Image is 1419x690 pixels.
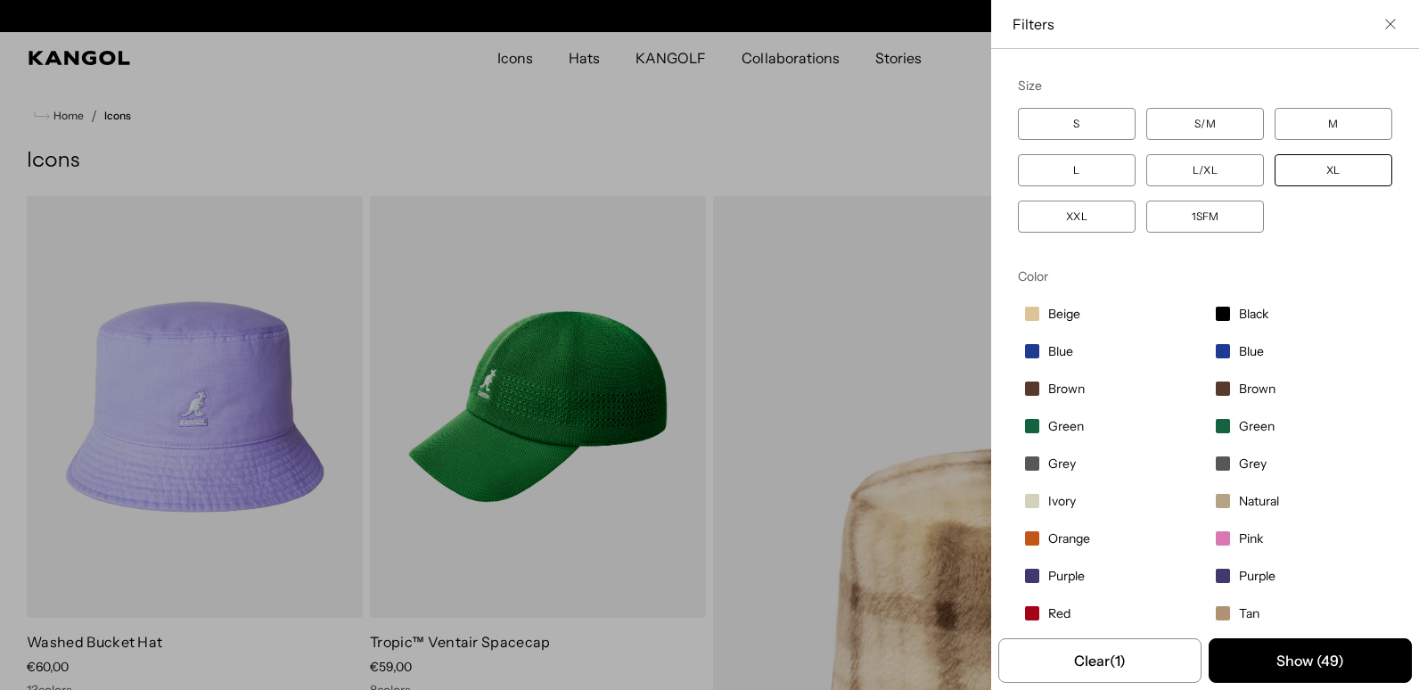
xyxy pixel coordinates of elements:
[1018,201,1136,233] label: XXL
[1239,343,1264,359] span: Blue
[1146,154,1264,186] label: L/XL
[1048,456,1076,472] span: Grey
[1048,568,1085,584] span: Purple
[1048,493,1076,509] span: Ivory
[1048,605,1070,621] span: Red
[1018,154,1136,186] label: L
[1048,343,1073,359] span: Blue
[1013,14,1376,34] span: Filters
[1239,306,1268,322] span: Black
[1018,78,1392,94] div: Size
[1018,108,1136,140] label: S
[1239,381,1275,397] span: Brown
[1048,306,1080,322] span: Beige
[1239,605,1259,621] span: Tan
[1239,456,1267,472] span: Grey
[1239,568,1275,584] span: Purple
[1048,381,1085,397] span: Brown
[1239,530,1263,546] span: Pink
[1275,108,1392,140] label: M
[1209,638,1412,683] button: Apply selected filters
[1048,418,1084,434] span: Green
[1383,17,1398,31] button: Close filter list
[1239,493,1279,509] span: Natural
[1239,418,1275,434] span: Green
[1146,201,1264,233] label: 1SFM
[1048,530,1090,546] span: Orange
[1018,268,1392,284] div: Color
[1275,154,1392,186] label: XL
[1146,108,1264,140] label: S/M
[998,638,1202,683] button: Remove all filters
